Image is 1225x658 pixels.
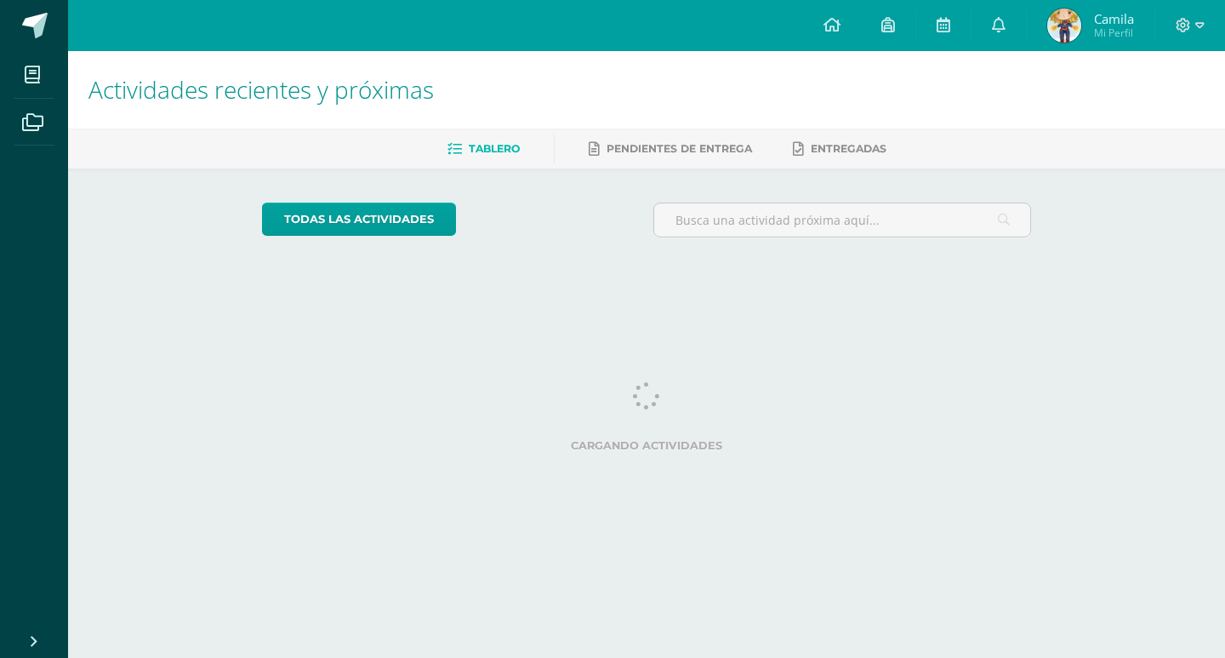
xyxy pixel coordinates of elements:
span: Actividades recientes y próximas [88,73,434,106]
a: Entregadas [793,135,886,163]
span: Mi Perfil [1094,26,1134,40]
span: Pendientes de entrega [607,142,752,155]
span: Camila [1094,10,1134,27]
a: todas las Actividades [262,203,456,236]
a: Tablero [447,135,520,163]
span: Tablero [469,142,520,155]
img: 616c03aa6a5b2cbbfb955a68e3f8a760.png [1047,9,1081,43]
a: Pendientes de entrega [589,135,752,163]
label: Cargando actividades [262,439,1032,452]
input: Busca una actividad próxima aquí... [654,203,1031,237]
span: Entregadas [811,142,886,155]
